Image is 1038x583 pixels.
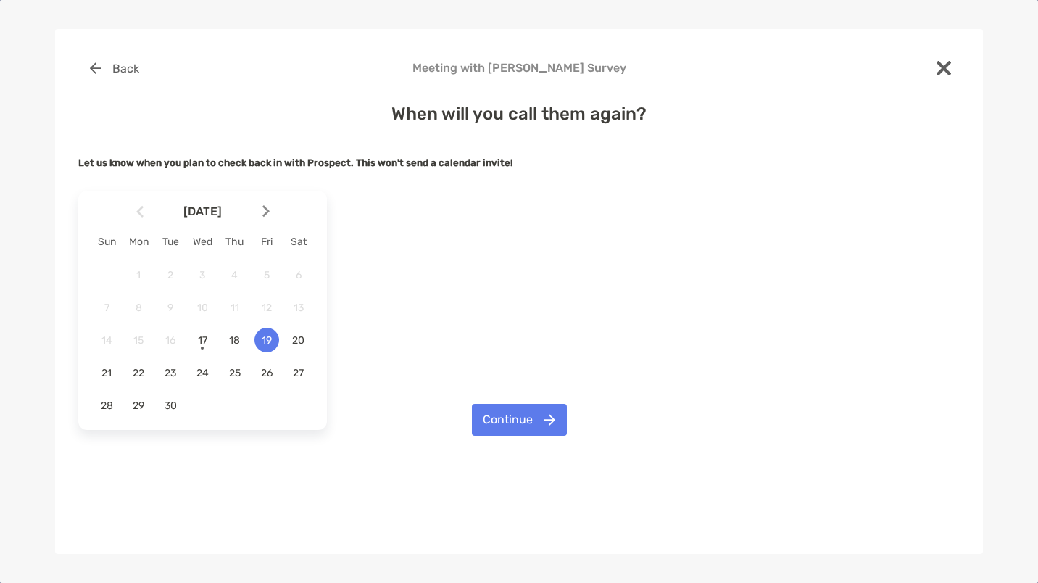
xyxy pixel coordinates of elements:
span: 21 [94,367,119,379]
span: 3 [190,269,215,281]
span: 16 [158,334,183,347]
strong: This won't send a calendar invite! [356,157,513,168]
div: Fri [251,236,283,248]
span: 26 [254,367,279,379]
img: Arrow icon [262,205,270,218]
span: 8 [126,302,151,314]
img: close modal [937,61,951,75]
button: Back [78,52,150,84]
span: 10 [190,302,215,314]
h4: Meeting with [PERSON_NAME] Survey [78,61,960,75]
span: 4 [223,269,247,281]
div: Sun [91,236,123,248]
span: 29 [126,400,151,412]
span: 2 [158,269,183,281]
div: Wed [186,236,218,248]
span: 20 [286,334,311,347]
span: [DATE] [146,204,259,218]
span: 17 [190,334,215,347]
span: 22 [126,367,151,379]
img: Arrow icon [136,205,144,218]
span: 18 [223,334,247,347]
span: 12 [254,302,279,314]
span: 6 [286,269,311,281]
img: button icon [544,414,555,426]
span: 1 [126,269,151,281]
span: 28 [94,400,119,412]
span: 9 [158,302,183,314]
img: button icon [90,62,101,74]
span: 25 [223,367,247,379]
span: 13 [286,302,311,314]
div: Sat [283,236,315,248]
span: 30 [158,400,183,412]
span: 19 [254,334,279,347]
span: 7 [94,302,119,314]
span: 5 [254,269,279,281]
span: 23 [158,367,183,379]
span: 27 [286,367,311,379]
span: 11 [223,302,247,314]
div: Tue [154,236,186,248]
div: Thu [219,236,251,248]
h4: When will you call them again? [78,104,960,124]
button: Continue [472,404,567,436]
span: 14 [94,334,119,347]
h5: Let us know when you plan to check back in with Prospect. [78,157,960,168]
span: 24 [190,367,215,379]
span: 15 [126,334,151,347]
div: Mon [123,236,154,248]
